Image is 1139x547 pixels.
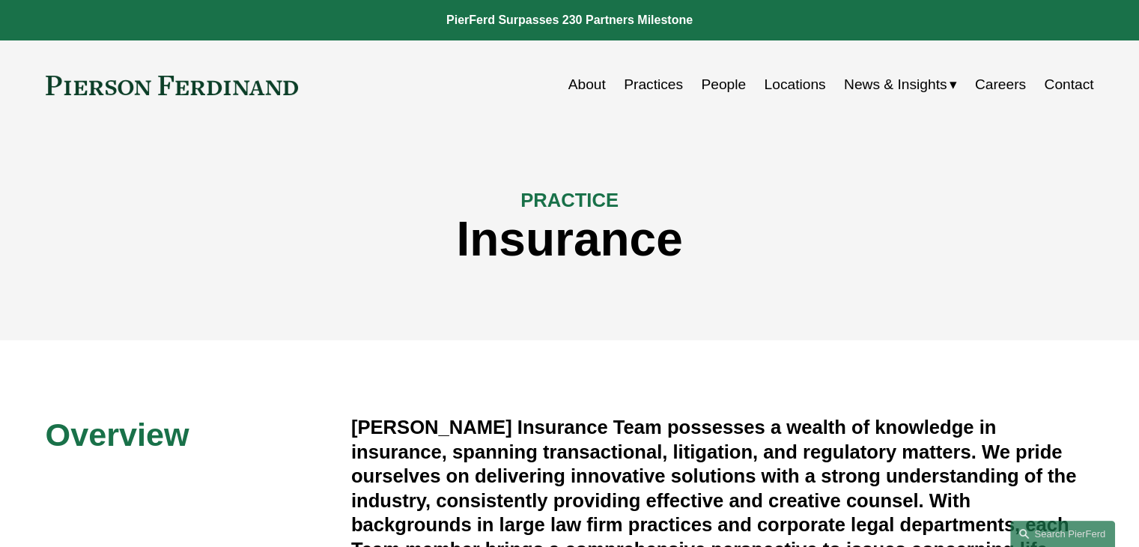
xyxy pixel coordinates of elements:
a: Locations [764,70,825,99]
a: Careers [975,70,1026,99]
span: Overview [46,417,189,453]
a: People [701,70,746,99]
span: News & Insights [844,72,947,98]
h1: Insurance [46,212,1094,267]
a: About [568,70,606,99]
a: Contact [1044,70,1093,99]
a: Search this site [1010,521,1115,547]
a: folder dropdown [844,70,957,99]
span: PRACTICE [520,190,619,211]
a: Practices [624,70,683,99]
